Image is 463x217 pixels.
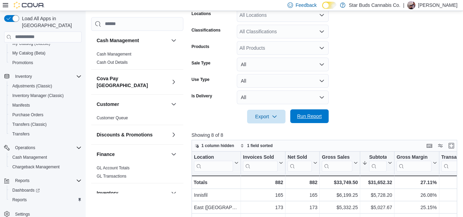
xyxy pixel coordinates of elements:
[7,120,84,129] button: Transfers (Classic)
[7,129,84,139] button: Transfers
[15,74,32,79] span: Inventory
[12,83,52,89] span: Adjustments (Classic)
[12,197,27,203] span: Reports
[237,91,329,104] button: All
[10,120,49,129] a: Transfers (Classic)
[10,82,82,90] span: Adjustments (Classic)
[362,191,392,199] div: $5,728.20
[97,101,119,108] h3: Customer
[10,153,82,161] span: Cash Management
[97,60,128,65] a: Cash Out Details
[194,191,239,199] div: Innisfil
[97,151,168,158] button: Finance
[12,131,29,137] span: Transfers
[7,110,84,120] button: Purchase Orders
[170,78,178,86] button: Cova Pay [GEOGRAPHIC_DATA]
[10,92,66,100] a: Inventory Manager (Classic)
[170,131,178,139] button: Discounts & Promotions
[397,154,431,171] div: Gross Margin
[192,142,237,150] button: 1 column hidden
[7,195,84,205] button: Reports
[192,93,212,99] label: Is Delivery
[247,143,273,148] span: 1 field sorted
[247,110,285,123] button: Export
[91,114,183,125] div: Customer
[12,72,35,81] button: Inventory
[407,1,415,9] div: Eric Dawes
[10,39,53,48] a: My Catalog (Classic)
[10,111,46,119] a: Purchase Orders
[97,101,168,108] button: Customer
[369,154,387,160] div: Subtotal
[91,50,183,69] div: Cash Management
[15,212,30,217] span: Settings
[322,191,358,199] div: $6,199.25
[170,150,178,158] button: Finance
[12,93,64,98] span: Inventory Manager (Classic)
[97,116,128,120] a: Customer Queue
[7,100,84,110] button: Manifests
[290,109,329,123] button: Run Report
[194,178,239,186] div: Totals
[97,166,130,170] a: GL Account Totals
[7,48,84,58] button: My Catalog (Beta)
[243,154,278,160] div: Invoices Sold
[243,191,283,199] div: 165
[12,177,32,185] button: Reports
[10,59,36,67] a: Promotions
[397,191,437,199] div: 26.08%
[7,39,84,48] button: My Catalog (Classic)
[10,82,55,90] a: Adjustments (Classic)
[10,130,82,138] span: Transfers
[97,131,153,138] h3: Discounts & Promotions
[170,189,178,197] button: Inventory
[91,164,183,183] div: Finance
[10,153,50,161] a: Cash Management
[12,41,50,46] span: My Catalog (Classic)
[97,174,126,179] a: GL Transactions
[1,72,84,81] button: Inventory
[322,154,358,171] button: Gross Sales
[10,120,82,129] span: Transfers (Classic)
[202,143,234,148] span: 1 column hidden
[12,188,40,193] span: Dashboards
[97,37,139,44] h3: Cash Management
[194,154,233,160] div: Location
[10,186,82,194] span: Dashboards
[10,111,82,119] span: Purchase Orders
[436,142,444,150] button: Display options
[397,154,437,171] button: Gross Margin
[7,58,84,68] button: Promotions
[97,151,115,158] h3: Finance
[322,2,337,9] input: Dark Mode
[397,178,437,186] div: 27.11%
[12,103,30,108] span: Manifests
[322,178,358,186] div: $33,749.50
[12,72,82,81] span: Inventory
[19,15,82,29] span: Load All Apps in [GEOGRAPHIC_DATA]
[243,154,278,171] div: Invoices Sold
[397,154,431,160] div: Gross Margin
[97,52,131,57] a: Cash Management
[10,196,29,204] a: Reports
[97,173,126,179] span: GL Transactions
[97,115,128,121] span: Customer Queue
[10,101,82,109] span: Manifests
[322,203,358,212] div: $5,332.25
[7,81,84,91] button: Adjustments (Classic)
[97,165,130,171] span: GL Account Totals
[97,37,168,44] button: Cash Management
[349,1,400,9] p: Star Buds Cannabis Co.
[243,203,283,212] div: 173
[97,51,131,57] span: Cash Management
[322,154,352,171] div: Gross Sales
[425,142,434,150] button: Keyboard shortcuts
[12,144,38,152] button: Operations
[15,178,29,183] span: Reports
[97,131,168,138] button: Discounts & Promotions
[237,142,276,150] button: 1 field sorted
[12,60,33,65] span: Promotions
[12,122,47,127] span: Transfers (Classic)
